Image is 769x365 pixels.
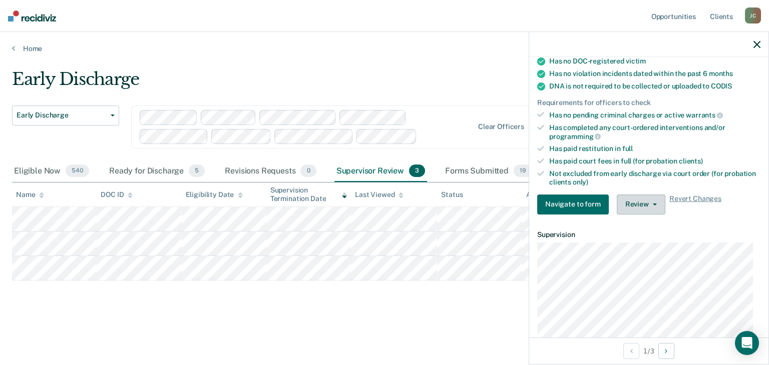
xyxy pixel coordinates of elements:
a: Home [12,44,757,53]
span: 5 [189,164,205,177]
div: Has no violation incidents dated within the past 6 [549,69,760,78]
span: warrants [686,111,723,119]
span: 3 [409,164,425,177]
div: Revisions Requests [223,160,318,182]
span: 19 [514,164,532,177]
div: Assigned to [526,190,573,199]
span: Revert Changes [669,194,721,214]
div: J C [745,7,761,23]
span: victim [626,57,646,65]
span: programming [549,132,601,140]
div: Open Intercom Messenger [735,331,759,355]
div: Requirements for officers to check [537,98,760,107]
button: Previous Opportunity [623,343,639,359]
div: Supervisor Review [334,160,428,182]
div: Not excluded from early discharge via court order (for probation clients [549,169,760,186]
div: 1 / 3 [529,337,768,364]
div: DNA is not required to be collected or uploaded to [549,82,760,90]
div: Status [441,190,463,199]
div: Last Viewed [355,190,404,199]
dt: Supervision [537,230,760,239]
button: Navigate to form [537,194,609,214]
div: Forms Submitted [443,160,534,182]
div: Has no pending criminal charges or active [549,110,760,119]
div: Supervision Termination Date [270,186,347,203]
div: Eligibility Date [186,190,243,199]
div: Eligible Now [12,160,91,182]
div: DOC ID [101,190,133,199]
div: Early Discharge [12,69,589,97]
span: 540 [66,164,89,177]
span: 0 [300,164,316,177]
div: Has paid restitution in [549,144,760,153]
span: Early Discharge [17,111,107,119]
span: only) [573,178,588,186]
div: Clear officers [478,122,524,131]
div: Has no DOC-registered [549,57,760,65]
a: Navigate to form link [537,194,613,214]
span: CODIS [711,82,732,90]
div: Has paid court fees in full (for probation [549,157,760,165]
button: Review [617,194,665,214]
button: Next Opportunity [658,343,674,359]
div: Has completed any court-ordered interventions and/or [549,123,760,140]
span: clients) [679,157,703,165]
div: Name [16,190,44,199]
span: full [622,144,633,152]
span: months [709,69,733,77]
img: Recidiviz [8,10,56,21]
div: Ready for Discharge [107,160,207,182]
